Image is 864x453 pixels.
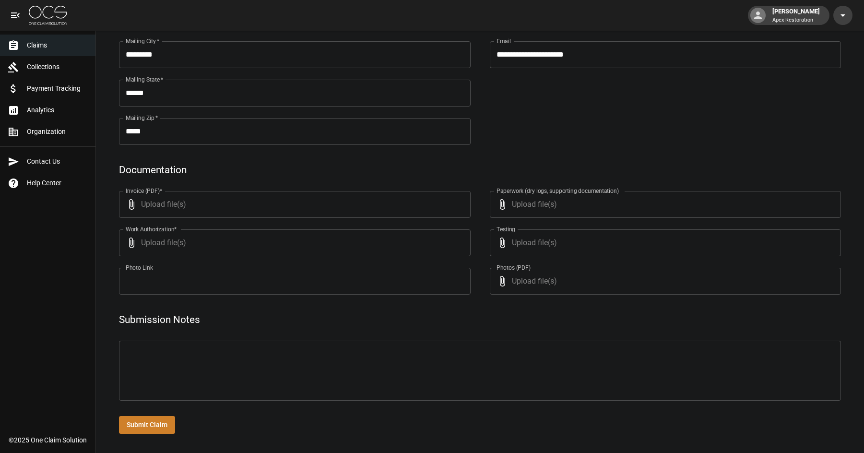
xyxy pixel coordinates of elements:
button: Submit Claim [119,416,175,434]
label: Invoice (PDF)* [126,187,163,195]
label: Email [497,37,511,45]
span: Help Center [27,178,88,188]
span: Collections [27,62,88,72]
img: ocs-logo-white-transparent.png [29,6,67,25]
span: Upload file(s) [512,229,816,256]
label: Work Authorization* [126,225,177,233]
div: © 2025 One Claim Solution [9,435,87,445]
label: Photo Link [126,263,153,272]
label: Mailing Zip [126,114,158,122]
span: Organization [27,127,88,137]
p: Apex Restoration [772,16,820,24]
span: Analytics [27,105,88,115]
label: Photos (PDF) [497,263,531,272]
span: Upload file(s) [141,191,445,218]
label: Testing [497,225,515,233]
span: Upload file(s) [512,191,816,218]
span: Upload file(s) [512,268,816,295]
label: Mailing State [126,75,163,83]
div: [PERSON_NAME] [769,7,824,24]
button: open drawer [6,6,25,25]
span: Claims [27,40,88,50]
span: Contact Us [27,156,88,167]
span: Payment Tracking [27,83,88,94]
label: Paperwork (dry logs, supporting documentation) [497,187,619,195]
span: Upload file(s) [141,229,445,256]
label: Mailing City [126,37,160,45]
